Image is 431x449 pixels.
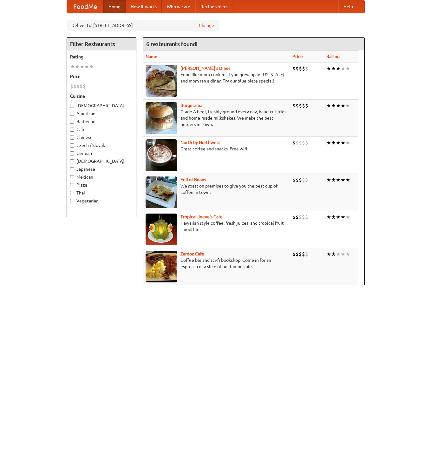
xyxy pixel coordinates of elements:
[146,109,287,128] p: Grade A beef, freshly ground every day, hand-cut fries, and home-made milkshakes. We make the bes...
[296,251,299,258] li: $
[326,102,331,109] li: ★
[70,83,73,90] li: $
[341,65,345,72] li: ★
[195,0,233,13] a: Recipe videos
[70,199,74,203] input: Vegetarian
[299,176,302,183] li: $
[296,214,299,221] li: $
[345,139,350,146] li: ★
[67,0,103,13] a: FoodMe
[70,158,133,164] label: [DEMOGRAPHIC_DATA]
[305,251,308,258] li: $
[146,214,177,245] img: jeeves.jpg
[292,102,296,109] li: $
[180,140,220,145] a: North by Northwest
[146,54,157,59] a: Name
[126,0,162,13] a: How it works
[326,139,331,146] li: ★
[180,177,206,182] a: Full of Beans
[326,251,331,258] li: ★
[146,220,287,233] p: Hawaiian style coffee, fresh juices, and tropical fruit smoothies.
[73,83,76,90] li: $
[326,214,331,221] li: ★
[67,20,219,31] div: Deliver to: [STREET_ADDRESS]
[341,251,345,258] li: ★
[336,139,341,146] li: ★
[305,176,308,183] li: $
[292,54,303,59] a: Price
[70,73,133,80] h5: Price
[299,214,302,221] li: $
[299,251,302,258] li: $
[70,102,133,109] label: [DEMOGRAPHIC_DATA]
[341,214,345,221] li: ★
[292,139,296,146] li: $
[292,176,296,183] li: $
[70,110,133,117] label: American
[84,63,89,70] li: ★
[70,159,74,163] input: [DEMOGRAPHIC_DATA]
[70,191,74,195] input: Thai
[70,93,133,99] h5: Cuisine
[302,214,305,221] li: $
[180,251,204,256] a: Zardoz Cafe
[70,175,74,179] input: Mexican
[336,251,341,258] li: ★
[146,71,287,84] p: Food like mom cooked, if you grew up in [US_STATE] and mom ran a diner. Try our blue plate special!
[103,0,126,13] a: Home
[302,251,305,258] li: $
[331,139,336,146] li: ★
[305,65,308,72] li: $
[341,102,345,109] li: ★
[331,102,336,109] li: ★
[70,166,133,172] label: Japanese
[146,251,177,282] img: zardoz.jpg
[70,142,133,149] label: Czech / Slovak
[70,104,74,108] input: [DEMOGRAPHIC_DATA]
[162,0,195,13] a: Who we are
[305,102,308,109] li: $
[345,251,350,258] li: ★
[70,143,74,148] input: Czech / Slovak
[292,214,296,221] li: $
[70,120,74,124] input: Barbecue
[70,198,133,204] label: Vegetarian
[305,139,308,146] li: $
[70,174,133,180] label: Mexican
[70,190,133,196] label: Thai
[341,139,345,146] li: ★
[180,103,202,108] a: Burgerama
[70,54,133,60] h5: Rating
[80,63,84,70] li: ★
[70,135,74,140] input: Chinese
[70,112,74,116] input: American
[70,128,74,132] input: Cafe
[302,65,305,72] li: $
[180,66,230,71] a: [PERSON_NAME]'s Diner
[70,151,74,155] input: German
[89,63,94,70] li: ★
[331,65,336,72] li: ★
[70,182,133,188] label: Pizza
[326,176,331,183] li: ★
[331,176,336,183] li: ★
[336,214,341,221] li: ★
[292,65,296,72] li: $
[146,102,177,134] img: burgerama.jpg
[296,176,299,183] li: $
[146,41,198,47] ng-pluralize: 6 restaurants found!
[302,176,305,183] li: $
[146,65,177,97] img: sallys.jpg
[70,134,133,141] label: Chinese
[70,126,133,133] label: Cafe
[70,183,74,187] input: Pizza
[146,146,287,152] p: Great coffee and snacks. Free wifi.
[70,150,133,156] label: German
[146,176,177,208] img: beans.jpg
[336,65,341,72] li: ★
[299,139,302,146] li: $
[345,65,350,72] li: ★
